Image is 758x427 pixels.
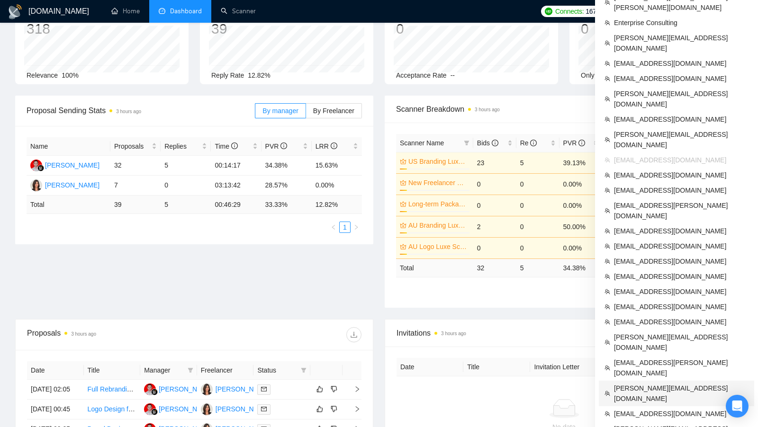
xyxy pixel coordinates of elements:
span: mail [261,406,267,412]
a: Long-term Packaging Luxe scanner [408,199,468,209]
span: team [605,76,610,81]
td: 15.63% [312,156,362,176]
span: Manager [144,365,184,375]
td: 28.57% [262,176,312,196]
span: team [605,391,610,396]
a: TM[PERSON_NAME] [201,385,270,392]
span: filter [301,367,307,373]
a: Full Rebranding for Established Business [88,385,209,393]
span: team [605,304,610,310]
td: 32 [473,258,516,277]
td: 5 [161,196,211,214]
td: 32 [110,156,161,176]
span: [EMAIL_ADDRESS][DOMAIN_NAME] [614,317,749,327]
td: 00:46:29 [211,196,261,214]
span: crown [400,201,406,207]
span: LRR [316,142,337,150]
th: Proposals [110,137,161,156]
span: [EMAIL_ADDRESS][PERSON_NAME][DOMAIN_NAME] [614,200,749,221]
span: [EMAIL_ADDRESS][PERSON_NAME][DOMAIN_NAME] [614,357,749,378]
span: filter [299,363,308,377]
td: 50.00% [559,216,603,237]
span: [EMAIL_ADDRESS][DOMAIN_NAME] [614,286,749,297]
a: homeHome [111,7,140,15]
span: team [605,274,610,279]
td: 34.38 % [559,258,603,277]
button: dislike [328,383,340,395]
div: [PERSON_NAME] [216,404,270,414]
span: Acceptance Rate [396,71,447,79]
span: team [605,228,610,234]
a: MF[PERSON_NAME] [30,161,99,169]
td: 0 [161,176,211,196]
span: crown [400,179,406,186]
span: team [605,137,610,142]
span: [EMAIL_ADDRESS][DOMAIN_NAME] [614,226,749,236]
button: right [351,222,362,233]
td: 23 [473,152,516,173]
th: Replies [161,137,211,156]
button: like [314,383,325,395]
td: Total [396,258,473,277]
span: team [605,116,610,122]
td: 0.00% [559,173,603,195]
span: left [331,224,336,230]
span: crown [400,158,406,165]
td: 0.00% [312,176,362,196]
th: Title [463,358,530,376]
span: filter [462,136,471,150]
span: team [605,40,610,46]
th: Freelancer [197,361,254,380]
img: gigradar-bm.png [37,165,44,171]
img: gigradar-bm.png [151,409,158,415]
span: Re [520,139,537,147]
span: Replies [164,141,200,151]
span: 167 [586,6,596,17]
span: info-circle [578,140,585,146]
span: [EMAIL_ADDRESS][DOMAIN_NAME] [614,409,749,419]
td: 33.33 % [262,196,312,214]
span: info-circle [530,140,537,146]
span: By Freelancer [313,107,354,115]
span: -- [451,71,455,79]
span: team [605,61,610,66]
span: info-circle [280,142,287,149]
th: Date [397,358,463,376]
td: 0 [516,237,559,258]
img: upwork-logo.png [545,8,552,15]
span: like [316,385,323,393]
span: team [605,187,610,193]
img: TM [30,179,42,191]
td: 5 [161,156,211,176]
a: searchScanner [221,7,256,15]
span: [EMAIL_ADDRESS][DOMAIN_NAME] [614,241,749,251]
td: 0.00% [559,195,603,216]
img: TM [201,403,213,415]
td: Total [27,196,110,214]
div: Open Intercom Messenger [726,395,749,418]
span: Relevance [27,71,58,79]
a: MF[PERSON_NAME] [144,405,213,412]
td: 0 [516,216,559,237]
li: 1 [339,222,351,233]
td: 0.00% [559,237,603,258]
img: TM [201,383,213,395]
span: Invitations [397,327,731,339]
span: [PERSON_NAME][EMAIL_ADDRESS][DOMAIN_NAME] [614,33,749,53]
span: team [605,365,610,371]
span: [PERSON_NAME][EMAIL_ADDRESS][DOMAIN_NAME] [614,383,749,404]
span: Connects: [555,6,584,17]
span: Scanner Breakdown [396,103,731,115]
span: [EMAIL_ADDRESS][DOMAIN_NAME] [614,271,749,282]
a: TM[PERSON_NAME] [30,181,99,188]
img: MF [30,160,42,171]
td: Full Rebranding for Established Business [84,380,141,400]
td: Logo Design for “MAX” Bar Mitzvah – Outdoor Adventure Theme [84,400,141,419]
span: [EMAIL_ADDRESS][DOMAIN_NAME] [614,170,749,180]
div: [PERSON_NAME] [159,384,213,394]
td: 5 [516,258,559,277]
time: 3 hours ago [71,331,96,337]
span: Only exclusive agency members [581,71,677,79]
span: dashboard [159,8,165,14]
span: team [605,289,610,294]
